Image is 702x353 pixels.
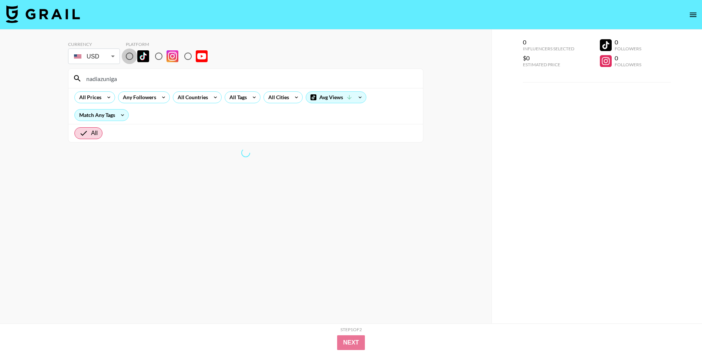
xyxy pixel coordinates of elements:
[615,54,641,62] div: 0
[340,327,362,332] div: Step 1 of 2
[241,148,251,158] span: Refreshing talent, lists, bookers, clients, countries, tags, cities, talent, talent...
[137,50,149,62] img: TikTok
[91,129,98,138] span: All
[615,46,641,51] div: Followers
[264,92,290,103] div: All Cities
[523,54,574,62] div: $0
[615,38,641,46] div: 0
[118,92,158,103] div: Any Followers
[337,335,365,350] button: Next
[523,38,574,46] div: 0
[75,110,128,121] div: Match Any Tags
[523,62,574,67] div: Estimated Price
[82,73,419,84] input: Search by User Name
[615,62,641,67] div: Followers
[225,92,248,103] div: All Tags
[75,92,103,103] div: All Prices
[173,92,209,103] div: All Countries
[306,92,366,103] div: Avg Views
[196,50,208,62] img: YouTube
[523,46,574,51] div: Influencers Selected
[167,50,178,62] img: Instagram
[6,5,80,23] img: Grail Talent
[686,7,701,22] button: open drawer
[70,50,118,63] div: USD
[126,41,214,47] div: Platform
[68,41,120,47] div: Currency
